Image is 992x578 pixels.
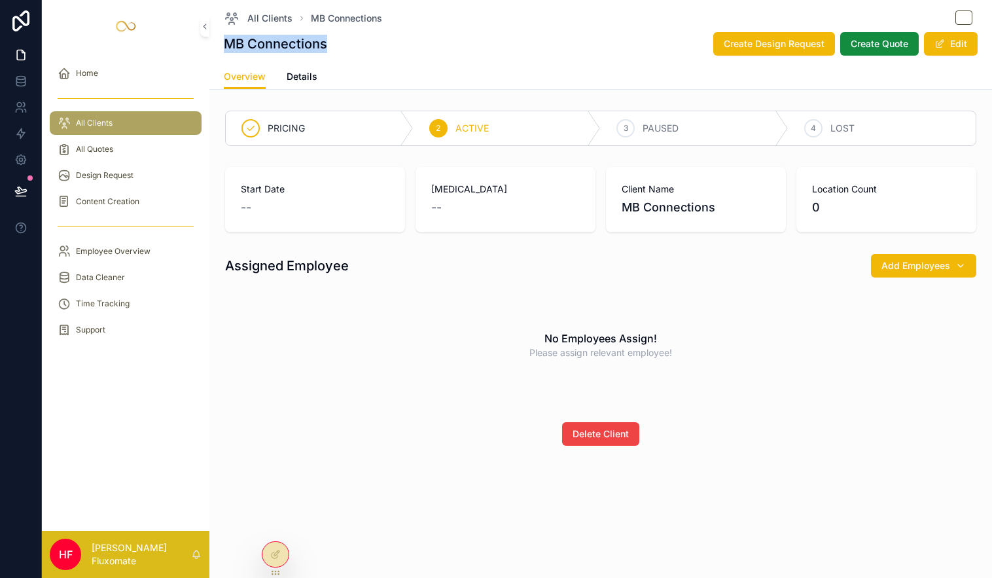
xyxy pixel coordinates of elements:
a: All Clients [224,10,292,26]
a: Overview [224,65,266,90]
span: Delete Client [573,427,629,441]
span: Design Request [76,170,133,181]
span: -- [431,198,442,217]
a: All Clients [50,111,202,135]
span: All Clients [76,118,113,128]
span: Overview [224,70,266,83]
h1: Assigned Employee [225,257,349,275]
span: Create Quote [851,37,908,50]
span: Start Date [241,183,389,196]
button: Create Design Request [713,32,835,56]
a: Design Request [50,164,202,187]
span: Create Design Request [724,37,824,50]
button: Add Employees [871,254,976,278]
span: Time Tracking [76,298,130,309]
a: Time Tracking [50,292,202,316]
span: Data Cleaner [76,272,125,283]
span: Employee Overview [76,246,151,257]
span: Add Employees [881,259,950,272]
span: 3 [624,123,628,134]
a: MB Connections [311,12,382,25]
span: Please assign relevant employee! [529,346,672,359]
img: App logo [115,16,136,37]
span: ACTIVE [455,122,489,135]
a: Details [287,65,317,91]
span: Client Name [622,183,770,196]
span: All Clients [247,12,292,25]
span: PAUSED [643,122,679,135]
span: Location Count [812,183,961,196]
span: 4 [811,123,816,134]
a: Content Creation [50,190,202,213]
span: Support [76,325,105,335]
span: HF [59,547,73,562]
span: 2 [436,123,440,134]
span: LOST [830,122,855,135]
div: scrollable content [42,52,209,359]
span: Details [287,70,317,83]
span: Home [76,68,98,79]
a: Employee Overview [50,240,202,263]
span: Content Creation [76,196,139,207]
span: 0 [812,198,820,217]
h2: No Employees Assign! [544,331,657,346]
a: All Quotes [50,137,202,161]
button: Create Quote [840,32,919,56]
span: [MEDICAL_DATA] [431,183,580,196]
button: Edit [924,32,978,56]
button: Delete Client [562,422,639,446]
span: PRICING [268,122,305,135]
a: Support [50,318,202,342]
p: [PERSON_NAME] Fluxomate [92,541,191,568]
h1: MB Connections [224,35,327,53]
span: MB Connections [622,198,770,217]
span: -- [241,198,251,217]
span: All Quotes [76,144,113,154]
a: Home [50,62,202,85]
a: Data Cleaner [50,266,202,289]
